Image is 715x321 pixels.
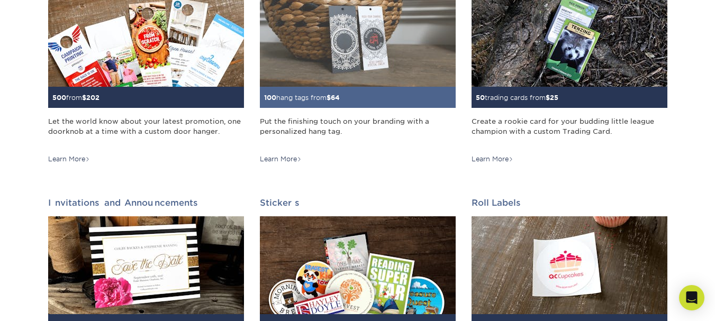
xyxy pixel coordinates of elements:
span: 100 [264,94,276,102]
img: Invitations and Announcements [48,216,244,314]
div: Learn More [260,154,302,164]
small: from [52,94,99,102]
span: 202 [86,94,99,102]
div: Create a rookie card for your budding little league champion with a custom Trading Card. [472,116,667,147]
small: trading cards from [476,94,558,102]
div: Learn More [48,154,90,164]
img: Roll Labels [472,216,667,314]
span: 500 [52,94,66,102]
span: $ [546,94,550,102]
span: $ [327,94,331,102]
span: 64 [331,94,340,102]
img: Stickers [260,216,456,314]
small: hang tags from [264,94,340,102]
h2: Stickers [260,198,456,208]
h2: Invitations and Announcements [48,198,244,208]
div: Learn More [472,154,513,164]
div: Let the world know about your latest promotion, one doorknob at a time with a custom door hanger. [48,116,244,147]
h2: Roll Labels [472,198,667,208]
div: Put the finishing touch on your branding with a personalized hang tag. [260,116,456,147]
div: Open Intercom Messenger [679,285,704,310]
span: 25 [550,94,558,102]
span: 50 [476,94,485,102]
span: $ [82,94,86,102]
